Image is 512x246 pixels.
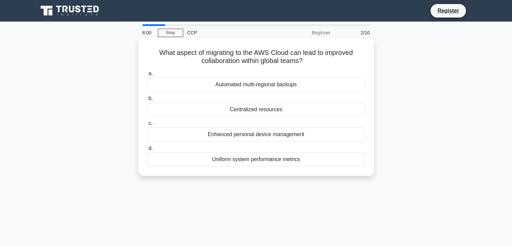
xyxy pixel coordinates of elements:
span: a. [148,70,153,76]
span: c. [148,120,152,126]
h5: What aspect of migrating to the AWS Cloud can lead to improved collaboration within global teams? [146,49,366,65]
a: Stop [158,29,183,37]
div: Beginner [276,26,335,39]
span: d. [148,145,153,151]
div: Uniform system performance metrics [147,152,365,166]
span: b. [148,95,153,101]
div: Centralized resources [147,102,365,117]
a: Register [433,6,463,15]
div: 2/10 [335,26,374,39]
div: Automated multi-regional backups [147,78,365,92]
div: 8:00 [138,26,158,39]
div: CCP [183,26,276,39]
div: Enhanced personal device management [147,127,365,142]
